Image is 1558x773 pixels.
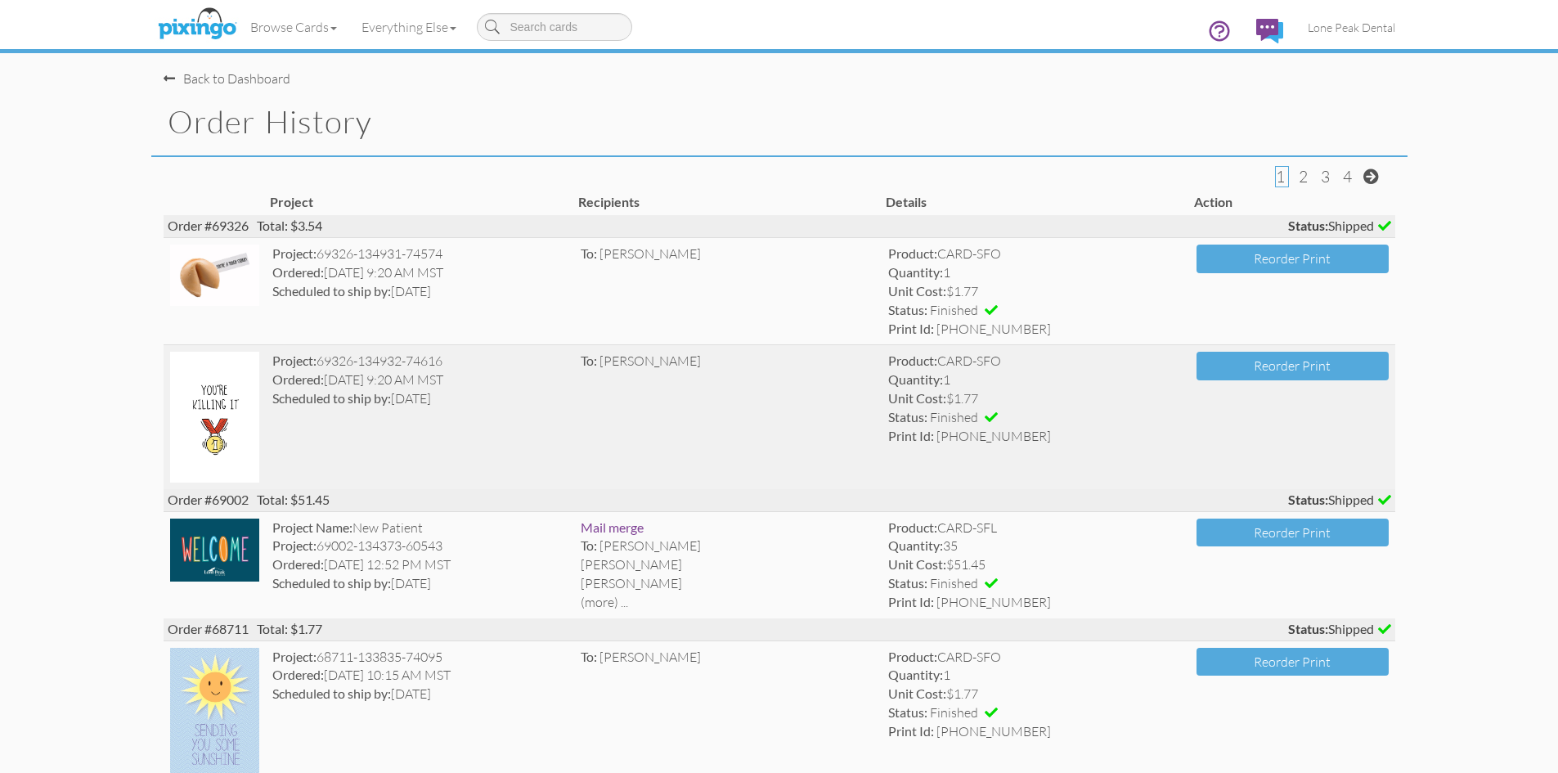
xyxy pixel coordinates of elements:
[581,245,597,261] span: To:
[272,649,317,664] strong: Project:
[888,428,934,443] strong: Print Id:
[170,245,260,306] img: 134824-1-1755553515240-b6aedf999c76b6ed-qa.jpg
[1197,519,1389,547] button: Reorder Print
[272,264,324,280] strong: Ordered:
[272,575,391,591] strong: Scheduled to ship by:
[1197,245,1389,273] button: Reorder Print
[272,519,568,537] div: New Patient
[272,245,317,261] strong: Project:
[888,302,927,317] strong: Status:
[272,263,568,282] div: [DATE] 9:20 AM MST
[936,321,1051,337] span: [PHONE_NUMBER]
[170,519,260,582] img: 111757-1-1708385141110-098ae5f4bece2859-qa.jpg
[1197,352,1389,380] button: Reorder Print
[272,537,317,553] strong: Project:
[888,556,946,572] strong: Unit Cost:
[888,389,1183,408] div: $1.77
[888,245,937,261] strong: Product:
[599,353,701,369] span: [PERSON_NAME]
[272,389,568,408] div: [DATE]
[936,723,1051,739] span: [PHONE_NUMBER]
[581,537,597,553] span: To:
[581,575,682,591] span: [PERSON_NAME]
[272,685,391,701] strong: Scheduled to ship by:
[1288,491,1391,510] span: Shipped
[930,409,978,425] span: Finished
[888,353,937,368] strong: Product:
[257,218,322,233] span: Total: $3.54
[349,7,469,47] a: Everything Else
[888,667,943,682] strong: Quantity:
[164,70,290,88] div: Back to Dashboard
[930,575,978,591] span: Finished
[888,555,1183,574] div: $51.45
[888,685,1183,703] div: $1.77
[574,189,882,216] th: Recipients
[272,245,568,263] div: 69326-134931-74574
[272,556,324,572] strong: Ordered:
[1295,7,1408,48] a: Lone Peak Dental
[888,264,943,280] strong: Quantity:
[888,648,1183,667] div: CARD-SFO
[1343,167,1352,187] span: 4
[888,594,934,609] strong: Print Id:
[888,575,927,591] strong: Status:
[1276,167,1285,187] span: 1
[888,649,937,664] strong: Product:
[581,519,876,537] div: Mail merge
[888,352,1183,371] div: CARD-SFO
[272,371,324,387] strong: Ordered:
[888,704,927,720] strong: Status:
[272,685,568,703] div: [DATE]
[272,574,568,593] div: [DATE]
[154,4,240,45] img: pixingo logo
[272,537,568,555] div: 69002-134373-60543
[599,537,701,554] span: [PERSON_NAME]
[272,648,568,667] div: 68711-133835-74095
[272,371,568,389] div: [DATE] 9:20 AM MST
[164,618,1395,640] div: Order #68711
[930,302,978,318] span: Finished
[272,390,391,406] strong: Scheduled to ship by:
[257,492,330,507] span: Total: $51.45
[168,105,1408,139] h1: Order History
[581,593,876,612] div: (more) ...
[888,263,1183,282] div: 1
[1190,189,1395,216] th: Action
[1288,620,1391,639] span: Shipped
[888,519,937,535] strong: Product:
[888,390,946,406] strong: Unit Cost:
[477,13,632,41] input: Search cards
[164,215,1395,237] div: Order #69326
[1288,217,1391,236] span: Shipped
[888,283,946,299] strong: Unit Cost:
[1256,19,1283,43] img: comments.svg
[888,371,943,387] strong: Quantity:
[888,371,1183,389] div: 1
[170,352,260,482] img: 134932-1-1755793138276-fa52e11a60198bf1-qa.jpg
[272,666,568,685] div: [DATE] 10:15 AM MST
[238,7,349,47] a: Browse Cards
[1288,218,1328,233] strong: Status:
[272,519,352,535] strong: Project Name:
[272,353,317,368] strong: Project:
[164,489,1395,511] div: Order #69002
[888,723,934,739] strong: Print Id:
[266,189,574,216] th: Project
[936,428,1051,444] span: [PHONE_NUMBER]
[888,666,1183,685] div: 1
[1288,492,1328,507] strong: Status:
[888,245,1183,263] div: CARD-SFO
[888,519,1183,537] div: CARD-SFL
[888,409,927,425] strong: Status:
[272,352,568,371] div: 69326-134932-74616
[936,594,1051,610] span: [PHONE_NUMBER]
[599,245,701,262] span: [PERSON_NAME]
[599,649,701,665] span: [PERSON_NAME]
[164,53,1395,88] nav-back: Dashboard
[257,621,322,636] span: Total: $1.77
[888,685,946,701] strong: Unit Cost:
[581,649,597,664] span: To:
[272,667,324,682] strong: Ordered:
[888,537,1183,555] div: 35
